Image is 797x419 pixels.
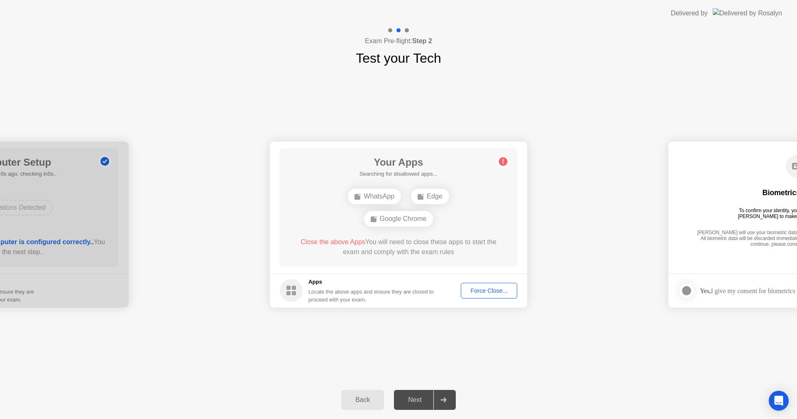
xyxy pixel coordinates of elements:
[359,170,438,178] h5: Searching for disallowed apps...
[365,36,432,46] h4: Exam Pre-flight:
[464,287,514,294] div: Force Close...
[348,189,401,204] div: WhatsApp
[412,37,432,44] b: Step 2
[356,48,441,68] h1: Test your Tech
[341,390,384,410] button: Back
[364,211,433,227] div: Google Chrome
[671,8,708,18] div: Delivered by
[461,283,517,299] button: Force Close...
[344,396,381,404] div: Back
[359,155,438,170] h1: Your Apps
[700,287,711,294] strong: Yes,
[292,237,506,257] div: You will need to close these apps to start the exam and comply with the exam rules
[713,8,782,18] img: Delivered by Rosalyn
[396,396,433,404] div: Next
[301,238,365,245] span: Close the above Apps
[394,390,456,410] button: Next
[308,278,434,286] h5: Apps
[308,288,434,304] div: Locate the above apps and ensure they are closed to proceed with your exam.
[411,189,449,204] div: Edge
[769,391,789,411] div: Open Intercom Messenger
